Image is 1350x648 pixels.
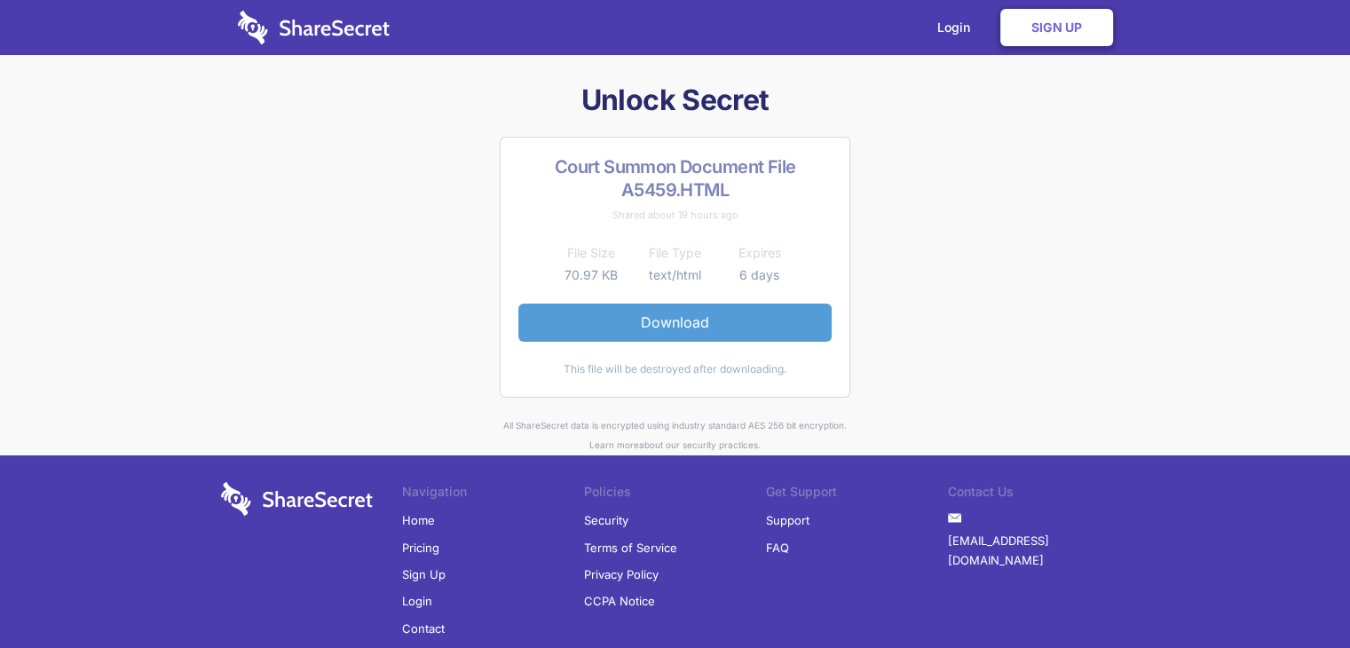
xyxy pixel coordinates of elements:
h1: Unlock Secret [214,82,1137,119]
a: Support [766,507,809,533]
a: Security [584,507,628,533]
li: Navigation [402,482,584,507]
li: Get Support [766,482,948,507]
h2: Court Summon Document File A5459.HTML [518,155,832,202]
td: text/html [633,265,717,286]
a: Login [402,588,432,614]
a: CCPA Notice [584,588,655,614]
a: Contact [402,615,445,642]
img: logo-wordmark-white-trans-d4663122ce5f474addd5e946df7df03e33cb6a1c49d2221995e7729f52c070b2.svg [238,11,390,44]
a: Home [402,507,435,533]
a: Sign Up [402,561,446,588]
div: Shared about 19 hours ago [518,205,832,225]
th: File Type [633,242,717,264]
div: All ShareSecret data is encrypted using industry standard AES 256 bit encryption. about our secur... [214,415,1137,455]
iframe: Drift Widget Chat Controller [1261,559,1329,627]
a: Learn more [589,439,639,450]
a: Download [518,304,832,341]
td: 6 days [717,265,801,286]
th: Expires [717,242,801,264]
a: Privacy Policy [584,561,659,588]
td: 70.97 KB [549,265,633,286]
li: Contact Us [948,482,1130,507]
a: FAQ [766,534,789,561]
a: Terms of Service [584,534,677,561]
a: Sign Up [1000,9,1113,46]
a: Pricing [402,534,439,561]
li: Policies [584,482,766,507]
img: logo-wordmark-white-trans-d4663122ce5f474addd5e946df7df03e33cb6a1c49d2221995e7729f52c070b2.svg [221,482,373,516]
a: [EMAIL_ADDRESS][DOMAIN_NAME] [948,527,1130,574]
div: This file will be destroyed after downloading. [518,360,832,379]
th: File Size [549,242,633,264]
